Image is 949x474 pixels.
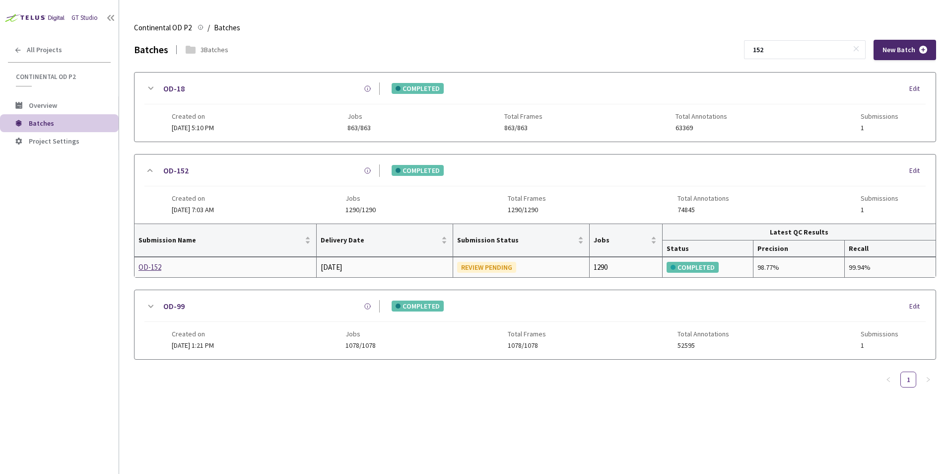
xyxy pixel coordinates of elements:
[861,342,898,349] span: 1
[861,124,898,132] span: 1
[321,236,439,244] span: Delivery Date
[27,46,62,54] span: All Projects
[885,377,891,383] span: left
[392,83,444,94] div: COMPLETED
[676,112,727,120] span: Total Annotations
[71,13,98,23] div: GT Studio
[134,43,168,57] div: Batches
[676,124,727,132] span: 63369
[16,73,105,81] span: Continental OD P2
[920,372,936,388] button: right
[172,112,214,120] span: Created on
[678,330,729,338] span: Total Annotations
[590,224,663,257] th: Jobs
[861,112,898,120] span: Submissions
[678,194,729,202] span: Total Annotations
[345,206,376,214] span: 1290/1290
[345,330,376,338] span: Jobs
[909,84,926,94] div: Edit
[347,112,371,120] span: Jobs
[163,164,189,177] a: OD-152
[138,261,244,273] a: OD-152
[163,82,185,95] a: OD-18
[172,330,214,338] span: Created on
[392,301,444,312] div: COMPLETED
[207,22,210,34] li: /
[453,224,590,257] th: Submission Status
[317,224,453,257] th: Delivery Date
[909,166,926,176] div: Edit
[508,206,546,214] span: 1290/1290
[845,240,936,257] th: Recall
[508,194,546,202] span: Total Frames
[909,302,926,312] div: Edit
[920,372,936,388] li: Next Page
[663,240,753,257] th: Status
[508,342,546,349] span: 1078/1078
[201,45,228,55] div: 3 Batches
[594,236,649,244] span: Jobs
[747,41,853,59] input: Search
[29,101,57,110] span: Overview
[163,300,185,313] a: OD-99
[29,119,54,128] span: Batches
[135,155,936,224] div: OD-152COMPLETEDEditCreated on[DATE] 7:03 AMJobs1290/1290Total Frames1290/1290Total Annotations748...
[753,240,844,257] th: Precision
[345,342,376,349] span: 1078/1078
[861,330,898,338] span: Submissions
[882,46,915,54] span: New Batch
[135,224,317,257] th: Submission Name
[135,73,936,142] div: OD-18COMPLETEDEditCreated on[DATE] 5:10 PMJobs863/863Total Frames863/863Total Annotations63369Sub...
[678,342,729,349] span: 52595
[901,372,916,387] a: 1
[881,372,896,388] button: left
[172,205,214,214] span: [DATE] 7:03 AM
[663,224,936,240] th: Latest QC Results
[457,236,576,244] span: Submission Status
[345,194,376,202] span: Jobs
[667,262,719,273] div: COMPLETED
[861,194,898,202] span: Submissions
[504,124,542,132] span: 863/863
[508,330,546,338] span: Total Frames
[214,22,240,34] span: Batches
[321,261,449,273] div: [DATE]
[135,290,936,359] div: OD-99COMPLETEDEditCreated on[DATE] 1:21 PMJobs1078/1078Total Frames1078/1078Total Annotations5259...
[594,261,658,273] div: 1290
[861,206,898,214] span: 1
[138,236,303,244] span: Submission Name
[925,377,931,383] span: right
[457,262,516,273] div: REVIEW PENDING
[347,124,371,132] span: 863/863
[134,22,192,34] span: Continental OD P2
[172,341,214,350] span: [DATE] 1:21 PM
[678,206,729,214] span: 74845
[172,194,214,202] span: Created on
[172,123,214,132] span: [DATE] 5:10 PM
[392,165,444,176] div: COMPLETED
[29,137,79,146] span: Project Settings
[849,262,932,273] div: 99.94%
[900,372,916,388] li: 1
[504,112,542,120] span: Total Frames
[757,262,840,273] div: 98.77%
[881,372,896,388] li: Previous Page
